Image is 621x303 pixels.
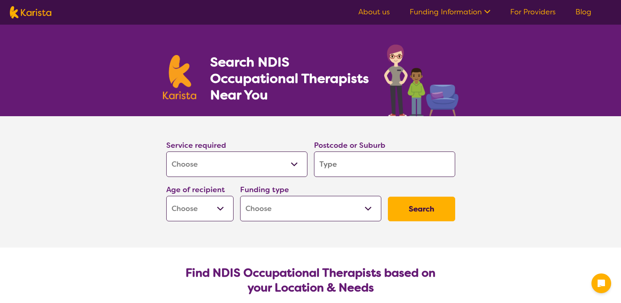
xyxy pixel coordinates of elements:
[314,151,455,177] input: Type
[163,55,197,99] img: Karista logo
[358,7,390,17] a: About us
[166,140,226,150] label: Service required
[410,7,490,17] a: Funding Information
[166,185,225,195] label: Age of recipient
[510,7,556,17] a: For Providers
[384,44,458,116] img: occupational-therapy
[210,54,370,103] h1: Search NDIS Occupational Therapists Near You
[10,6,51,18] img: Karista logo
[388,197,455,221] button: Search
[173,266,449,295] h2: Find NDIS Occupational Therapists based on your Location & Needs
[240,185,289,195] label: Funding type
[575,7,591,17] a: Blog
[314,140,385,150] label: Postcode or Suburb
